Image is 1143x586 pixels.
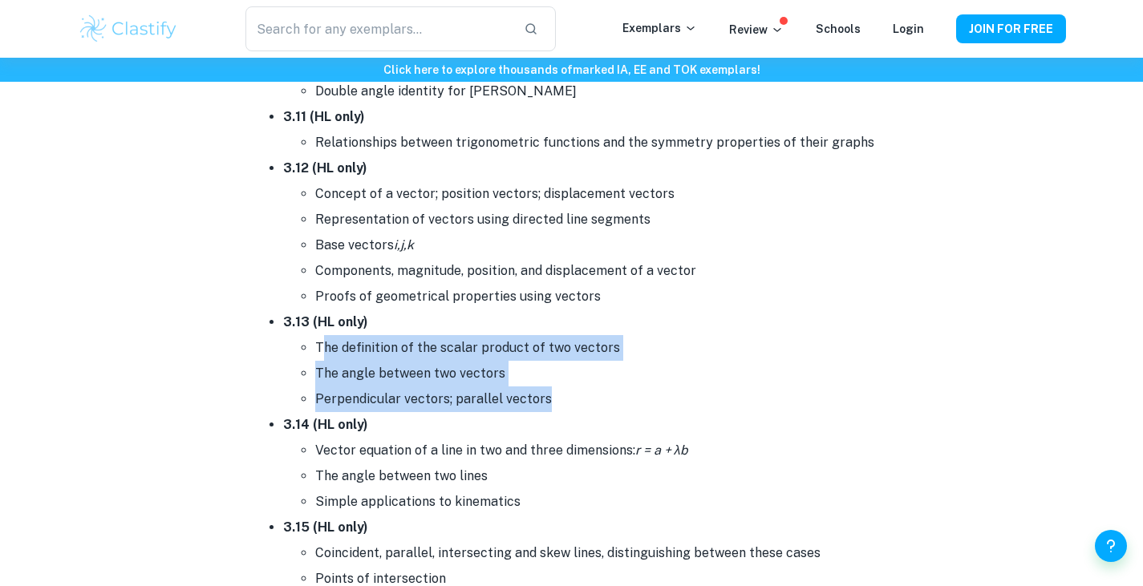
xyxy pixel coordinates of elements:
li: Representation of vectors using directed line segments [315,207,893,232]
li: Perpendicular vectors; parallel vectors [315,386,893,412]
button: JOIN FOR FREE [956,14,1066,43]
strong: 3.15 (HL only) [283,519,368,535]
li: The angle between two lines [315,463,893,489]
li: Proofs of geometrical properties using vectors [315,284,893,309]
strong: 3.13 (HL only) [283,314,368,329]
li: Concept of a vector; position vectors; displacement vectors [315,181,893,207]
button: Help and Feedback [1095,530,1127,562]
a: Login [893,22,924,35]
img: Clastify logo [78,13,180,45]
i: r = a + λb [635,443,689,458]
li: Vector equation of a line in two and three dimensions: [315,438,893,463]
p: Exemplars [622,19,697,37]
input: Search for any exemplars... [245,6,510,51]
i: i,j,k [394,237,414,253]
h6: Click here to explore thousands of marked IA, EE and TOK exemplars ! [3,61,1140,79]
p: Review [729,21,784,38]
a: Schools [816,22,861,35]
strong: 3.14 (HL only) [283,417,368,432]
li: Double angle identity for [PERSON_NAME] [315,79,893,104]
strong: 3.12 (HL only) [283,160,367,176]
li: Relationships between trigonometric functions and the symmetry properties of their graphs [315,130,893,156]
li: Coincident, parallel, intersecting and skew lines, distinguishing between these cases [315,540,893,566]
li: The angle between two vectors [315,361,893,386]
strong: 3.11 (HL only) [283,109,365,124]
li: Components, magnitude, position, and displacement of a vector [315,258,893,284]
li: The definition of the scalar product of two vectors [315,335,893,361]
li: Simple applications to kinematics [315,489,893,515]
li: Base vectors [315,232,893,258]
